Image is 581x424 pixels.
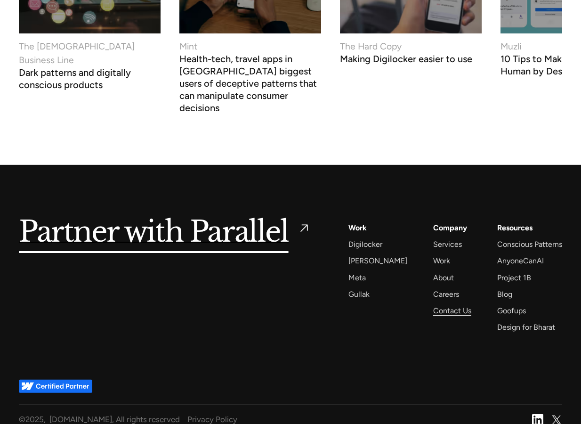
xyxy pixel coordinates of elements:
a: Partner with Parallel [19,221,311,243]
h5: Partner with Parallel [19,221,289,243]
h3: Health-tech, travel apps in [GEOGRAPHIC_DATA] biggest users of deceptive patterns that can manipu... [179,56,321,114]
a: Design for Bharat [497,321,555,334]
h3: Making Digilocker easier to use [340,56,472,65]
div: The Hard Copy [340,40,402,54]
a: Conscious Patterns [497,238,562,251]
a: Blog [497,288,512,301]
a: Contact Us [433,304,471,317]
h3: Dark patterns and digitally conscious products [19,69,161,90]
div: Muzli [500,40,521,54]
a: [PERSON_NAME] [348,254,407,267]
a: Meta [348,271,366,284]
a: Careers [433,288,459,301]
div: Resources [497,221,533,234]
div: The [DEMOGRAPHIC_DATA] Business Line [19,40,161,67]
a: About [433,271,454,284]
a: Company [433,221,467,234]
a: Work [348,221,367,234]
a: Goofups [497,304,526,317]
a: Services [433,238,462,251]
a: Gullak [348,288,370,301]
a: AnyoneCanAI [497,254,544,267]
a: Work [433,254,450,267]
a: Digilocker [348,238,382,251]
span: 2025 [25,415,44,424]
div: Mint [179,40,197,54]
a: Project 1B [497,271,531,284]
